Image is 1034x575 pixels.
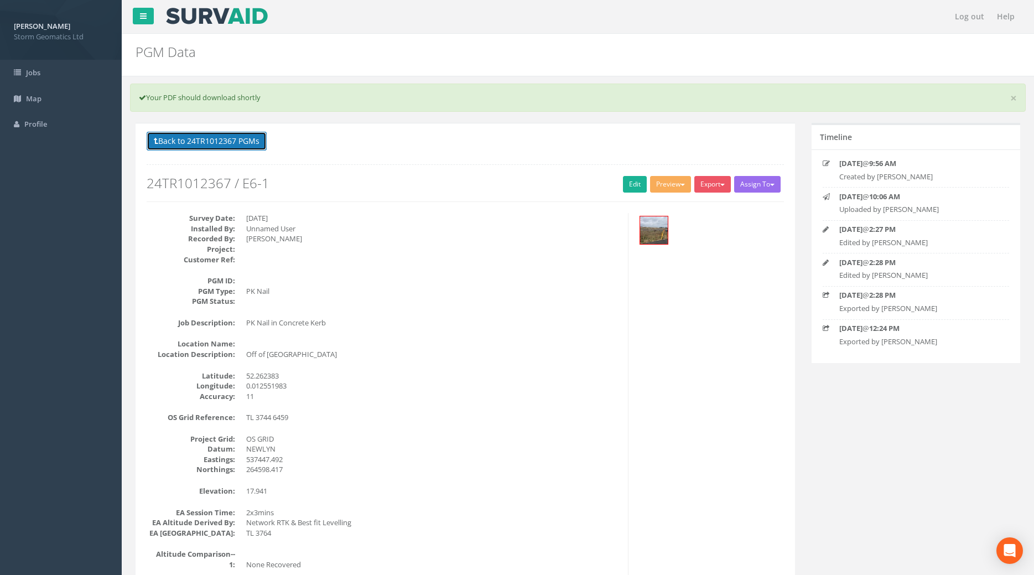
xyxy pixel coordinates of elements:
a: Edit [623,176,647,193]
dt: Survey Date: [147,213,235,224]
h2: PGM Data [136,45,870,59]
dd: TL 3744 6459 [246,412,620,423]
span: Jobs [26,68,40,77]
dd: 11 [246,391,620,402]
dd: None Recovered [246,560,620,570]
p: @ [839,290,992,301]
span: Storm Geomatics Ltd [14,32,108,42]
dt: EA Session Time: [147,507,235,518]
dt: Elevation: [147,486,235,496]
a: × [1010,92,1017,104]
button: Assign To [734,176,781,193]
dd: 17.941 [246,486,620,496]
dd: 264598.417 [246,464,620,475]
p: Edited by [PERSON_NAME] [839,270,992,281]
dt: Altitude Comparison-- [147,549,235,560]
dt: PGM Type: [147,286,235,297]
strong: 2:27 PM [869,224,896,234]
dd: [DATE] [246,213,620,224]
dd: PK Nail in Concrete Kerb [246,318,620,328]
p: @ [839,323,992,334]
p: @ [839,158,992,169]
dd: Unnamed User [246,224,620,234]
dt: Installed By: [147,224,235,234]
dt: Northings: [147,464,235,475]
h2: 24TR1012367 / E6-1 [147,176,784,190]
dt: Location Description: [147,349,235,360]
dt: Accuracy: [147,391,235,402]
strong: [DATE] [839,158,862,168]
p: @ [839,224,992,235]
strong: [PERSON_NAME] [14,21,70,31]
p: Edited by [PERSON_NAME] [839,237,992,248]
p: Uploaded by [PERSON_NAME] [839,204,992,215]
dd: 0.012551983 [246,381,620,391]
dt: Longitude: [147,381,235,391]
dd: 2x3mins [246,507,620,518]
strong: 2:28 PM [869,257,896,267]
dt: Eastings: [147,454,235,465]
p: Exported by [PERSON_NAME] [839,303,992,314]
dt: Location Name: [147,339,235,349]
p: Exported by [PERSON_NAME] [839,336,992,347]
strong: 9:56 AM [869,158,896,168]
p: @ [839,257,992,268]
dt: EA Altitude Derived By: [147,517,235,528]
strong: [DATE] [839,290,862,300]
dt: 1: [147,560,235,570]
div: Open Intercom Messenger [996,537,1023,564]
dt: Latitude: [147,371,235,381]
strong: [DATE] [839,257,862,267]
button: Preview [650,176,691,193]
dt: EA [GEOGRAPHIC_DATA]: [147,528,235,538]
dd: 537447.492 [246,454,620,465]
dd: Off of [GEOGRAPHIC_DATA] [246,349,620,360]
dd: 52.262383 [246,371,620,381]
div: Your PDF should download shortly [130,84,1026,112]
img: bde6e488-ea97-2100-7b24-93052bc1fc08_f6cd2157-bd41-15ca-f364-76b7610c65a7_thumb.jpg [640,216,668,244]
dt: PGM ID: [147,276,235,286]
strong: 10:06 AM [869,191,900,201]
strong: [DATE] [839,191,862,201]
dd: PK Nail [246,286,620,297]
dt: PGM Status: [147,296,235,307]
dt: Recorded By: [147,234,235,244]
span: Map [26,94,41,103]
strong: 12:24 PM [869,323,900,333]
p: Created by [PERSON_NAME] [839,172,992,182]
span: Profile [24,119,47,129]
dd: TL 3764 [246,528,620,538]
dd: [PERSON_NAME] [246,234,620,244]
dt: Project: [147,244,235,255]
dt: Project Grid: [147,434,235,444]
dd: NEWLYN [246,444,620,454]
button: Back to 24TR1012367 PGMs [147,132,267,151]
dt: Customer Ref: [147,255,235,265]
strong: 2:28 PM [869,290,896,300]
p: @ [839,191,992,202]
dt: Datum: [147,444,235,454]
dd: OS GRID [246,434,620,444]
strong: [DATE] [839,224,862,234]
strong: [DATE] [839,323,862,333]
dt: Job Description: [147,318,235,328]
a: [PERSON_NAME] Storm Geomatics Ltd [14,18,108,42]
dd: Network RTK & Best fit Levelling [246,517,620,528]
h5: Timeline [820,133,852,141]
dt: OS Grid Reference: [147,412,235,423]
button: Export [694,176,731,193]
